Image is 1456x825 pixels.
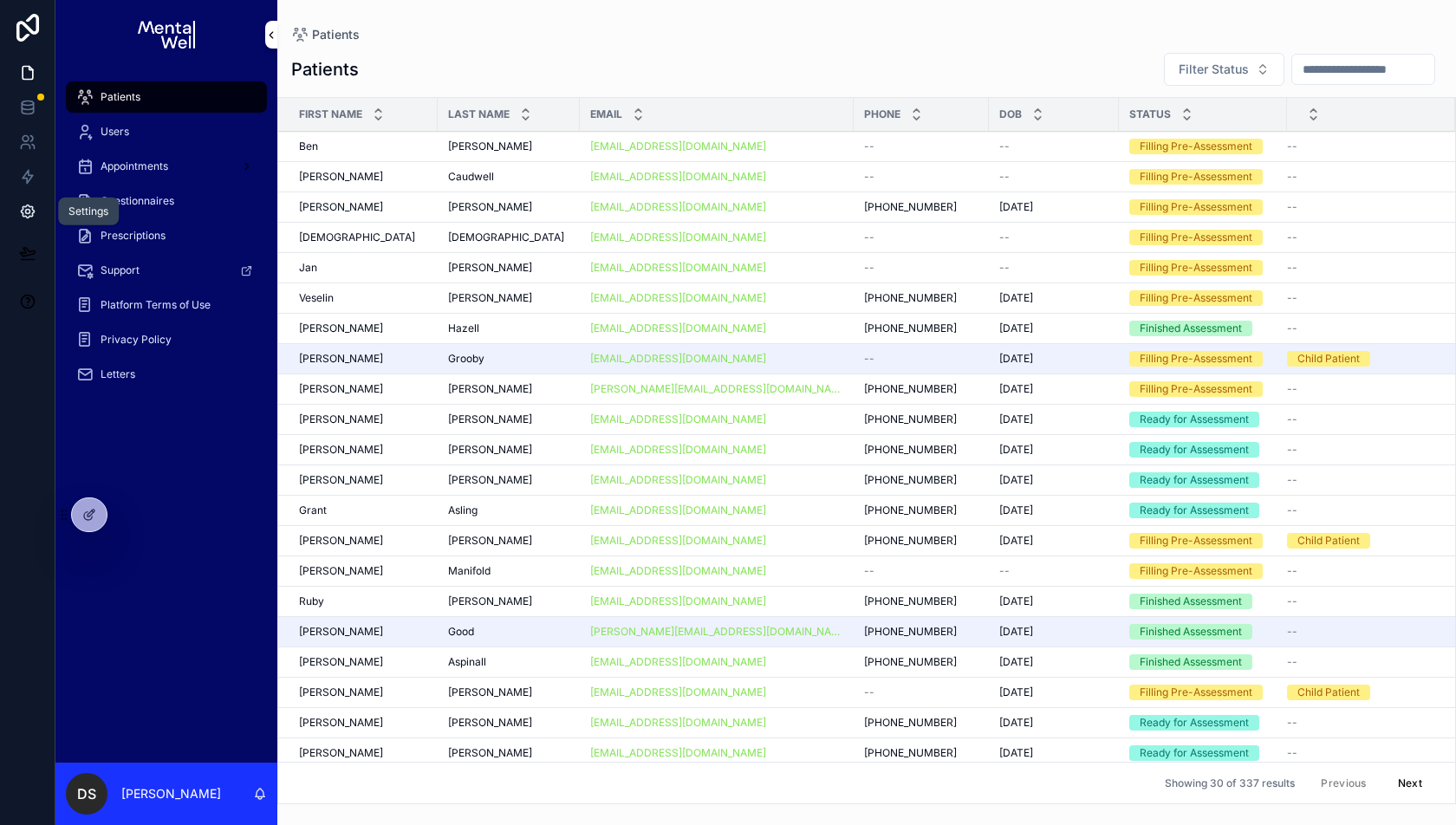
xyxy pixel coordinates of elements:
a: [DATE] [999,443,1108,457]
a: [PERSON_NAME][EMAIL_ADDRESS][DOMAIN_NAME] [590,625,843,639]
span: Questionnaires [101,194,174,208]
a: Filling Pre-Assessment [1129,290,1277,306]
span: -- [864,231,874,244]
span: Filter Status [1179,61,1249,78]
span: -- [1287,503,1297,517]
a: Ready for Assessment [1129,412,1277,427]
span: Ruby [299,594,324,608]
span: [PERSON_NAME] [299,473,383,487]
span: Prescriptions [101,229,166,243]
a: -- [1287,503,1434,517]
a: [DATE] [999,503,1108,517]
a: [DATE] [999,352,1108,366]
a: Filling Pre-Assessment [1129,685,1277,700]
span: Support [101,263,140,277]
a: [EMAIL_ADDRESS][DOMAIN_NAME] [590,443,766,457]
span: [DATE] [999,322,1033,335]
span: [DATE] [999,685,1033,699]
span: [DATE] [999,200,1033,214]
span: -- [864,170,874,184]
div: Filling Pre-Assessment [1140,230,1252,245]
span: -- [1287,412,1297,426]
a: Grant [299,503,427,517]
a: [EMAIL_ADDRESS][DOMAIN_NAME] [590,200,843,214]
span: [DATE] [999,382,1033,396]
div: Child Patient [1297,351,1360,367]
a: [EMAIL_ADDRESS][DOMAIN_NAME] [590,655,843,669]
div: Finished Assessment [1140,624,1242,640]
a: [PERSON_NAME] [299,564,427,578]
a: [EMAIL_ADDRESS][DOMAIN_NAME] [590,200,766,214]
a: -- [1287,200,1434,214]
a: [PHONE_NUMBER] [864,594,978,608]
span: -- [1287,170,1297,184]
span: [DATE] [999,412,1033,426]
a: [EMAIL_ADDRESS][DOMAIN_NAME] [590,170,766,184]
a: Filling Pre-Assessment [1129,563,1277,579]
div: Finished Assessment [1140,654,1242,670]
a: -- [1287,231,1434,244]
span: [PERSON_NAME] [299,170,383,184]
a: Veselin [299,291,427,305]
a: [PHONE_NUMBER] [864,443,978,457]
a: [PHONE_NUMBER] [864,200,978,214]
a: -- [1287,291,1434,305]
a: [PERSON_NAME] [448,534,569,548]
a: [DATE] [999,534,1108,548]
a: -- [864,352,978,366]
span: [DATE] [999,352,1033,366]
a: [PERSON_NAME] [299,412,427,426]
div: Ready for Assessment [1140,412,1249,427]
span: [DEMOGRAPHIC_DATA] [448,231,564,244]
span: [PHONE_NUMBER] [864,594,957,608]
a: -- [864,170,978,184]
div: Filling Pre-Assessment [1140,685,1252,700]
a: Jan [299,261,427,275]
a: Good [448,625,569,639]
a: -- [864,140,978,153]
span: [PHONE_NUMBER] [864,625,957,639]
span: Veselin [299,291,334,305]
a: [DATE] [999,594,1108,608]
a: [DEMOGRAPHIC_DATA] [448,231,569,244]
a: [PHONE_NUMBER] [864,322,978,335]
a: Finished Assessment [1129,594,1277,609]
a: [PERSON_NAME] [299,473,427,487]
span: -- [1287,140,1297,153]
span: -- [1287,261,1297,275]
a: Hazell [448,322,569,335]
span: [PERSON_NAME] [448,685,532,699]
div: Filling Pre-Assessment [1140,260,1252,276]
div: Finished Assessment [1140,594,1242,609]
a: [EMAIL_ADDRESS][DOMAIN_NAME] [590,534,766,548]
span: -- [1287,564,1297,578]
a: [EMAIL_ADDRESS][DOMAIN_NAME] [590,231,766,244]
a: [PERSON_NAME] [448,685,569,699]
a: Finished Assessment [1129,624,1277,640]
a: Prescriptions [66,220,267,251]
a: Grooby [448,352,569,366]
a: [PERSON_NAME] [448,382,569,396]
a: [PERSON_NAME] [299,685,427,699]
a: [PERSON_NAME] [299,625,427,639]
a: [DATE] [999,685,1108,699]
a: -- [1287,443,1434,457]
span: Jan [299,261,317,275]
a: Filling Pre-Assessment [1129,169,1277,185]
a: [DEMOGRAPHIC_DATA] [299,231,427,244]
span: [PERSON_NAME] [299,200,383,214]
a: [EMAIL_ADDRESS][DOMAIN_NAME] [590,291,843,305]
div: Ready for Assessment [1140,503,1249,518]
div: Child Patient [1297,685,1360,700]
span: Patients [312,26,360,43]
span: Aspinall [448,655,486,669]
a: [PERSON_NAME] [448,261,569,275]
a: [PERSON_NAME] [299,200,427,214]
span: [PERSON_NAME] [448,443,532,457]
a: [EMAIL_ADDRESS][DOMAIN_NAME] [590,594,766,608]
a: -- [1287,625,1434,639]
div: Filling Pre-Assessment [1140,351,1252,367]
a: -- [1287,564,1434,578]
span: -- [999,564,1010,578]
a: [PERSON_NAME][EMAIL_ADDRESS][DOMAIN_NAME] [590,382,843,396]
